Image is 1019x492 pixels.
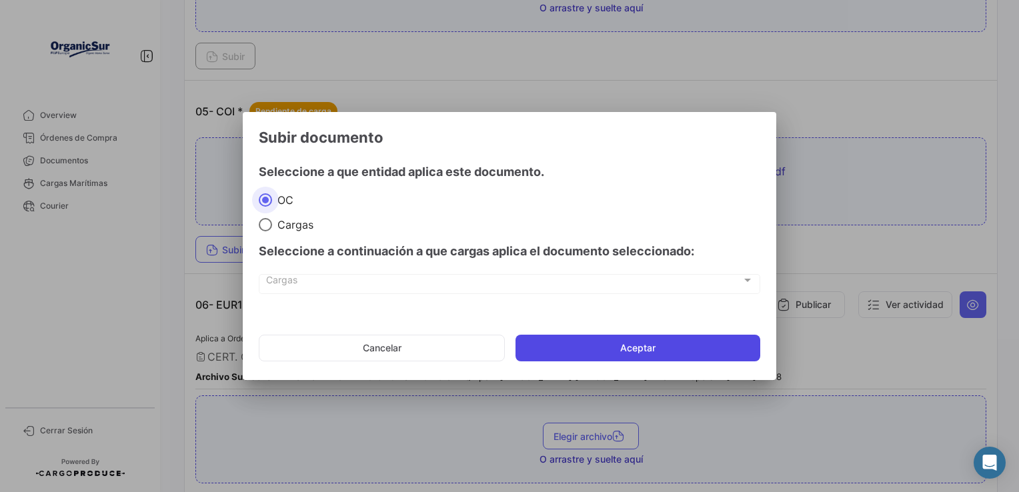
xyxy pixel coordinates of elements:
span: Cargas [266,277,742,289]
h4: Seleccione a que entidad aplica este documento. [259,163,760,181]
button: Cancelar [259,335,505,361]
span: Cargas [272,218,313,231]
button: Aceptar [516,335,760,361]
div: Abrir Intercom Messenger [974,447,1006,479]
span: OC [272,193,293,207]
h3: Subir documento [259,128,760,147]
h4: Seleccione a continuación a que cargas aplica el documento seleccionado: [259,242,760,261]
